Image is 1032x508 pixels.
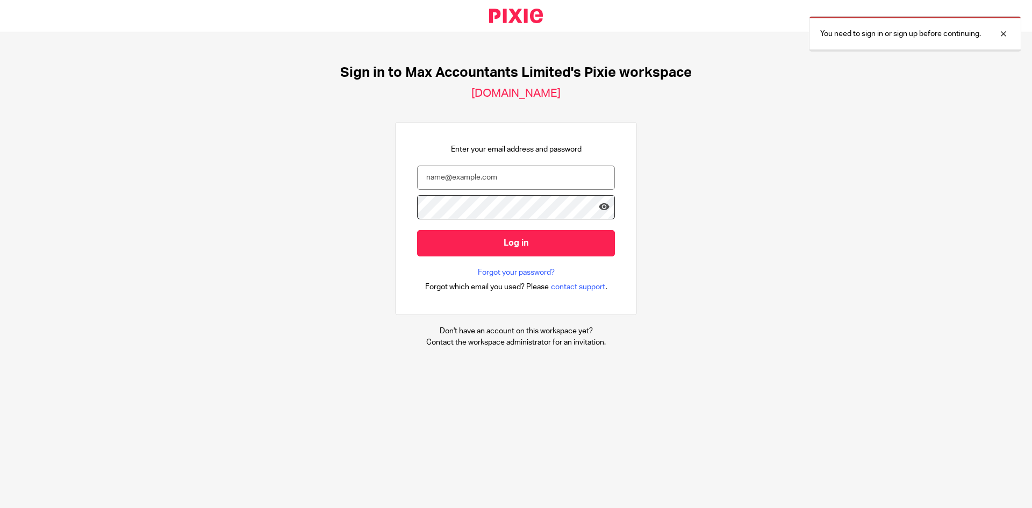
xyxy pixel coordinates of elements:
[451,144,582,155] p: Enter your email address and password
[425,281,607,293] div: .
[417,230,615,256] input: Log in
[426,337,606,348] p: Contact the workspace administrator for an invitation.
[820,28,981,39] p: You need to sign in or sign up before continuing.
[426,326,606,337] p: Don't have an account on this workspace yet?
[425,282,549,292] span: Forgot which email you used? Please
[551,282,605,292] span: contact support
[471,87,561,101] h2: [DOMAIN_NAME]
[478,267,555,278] a: Forgot your password?
[417,166,615,190] input: name@example.com
[340,65,692,81] h1: Sign in to Max Accountants Limited's Pixie workspace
